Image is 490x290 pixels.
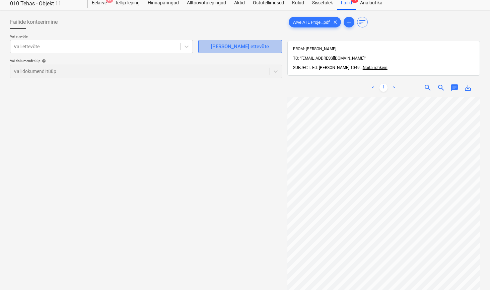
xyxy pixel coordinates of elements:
a: Page 1 is your current page [379,84,388,92]
span: help [41,59,46,63]
span: clear [331,18,339,26]
span: zoom_out [437,84,445,92]
div: 010 Tehas - Objekt 11 [10,0,80,7]
span: Arve ATL Proje...pdf [289,20,334,25]
span: sort [358,18,366,26]
span: SUBJECT: Ed: [PERSON_NAME] 1049 [293,65,360,70]
span: TO: "[EMAIL_ADDRESS][DOMAIN_NAME]" [293,56,366,61]
button: [PERSON_NAME] ettevõte [198,40,282,53]
span: Failide konteerimine [10,18,58,26]
span: save_alt [464,84,472,92]
a: Previous page [369,84,377,92]
div: Arve ATL Proje...pdf [289,17,341,27]
span: chat [450,84,459,92]
span: add [345,18,353,26]
span: FROM: [PERSON_NAME] [293,47,336,51]
span: Näita rohkem [363,65,388,70]
div: Vali dokumendi tüüp [10,59,282,63]
span: ... [360,65,388,70]
div: [PERSON_NAME] ettevõte [211,42,269,51]
span: zoom_in [424,84,432,92]
p: Vali ettevõte [10,34,193,40]
a: Next page [390,84,398,92]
